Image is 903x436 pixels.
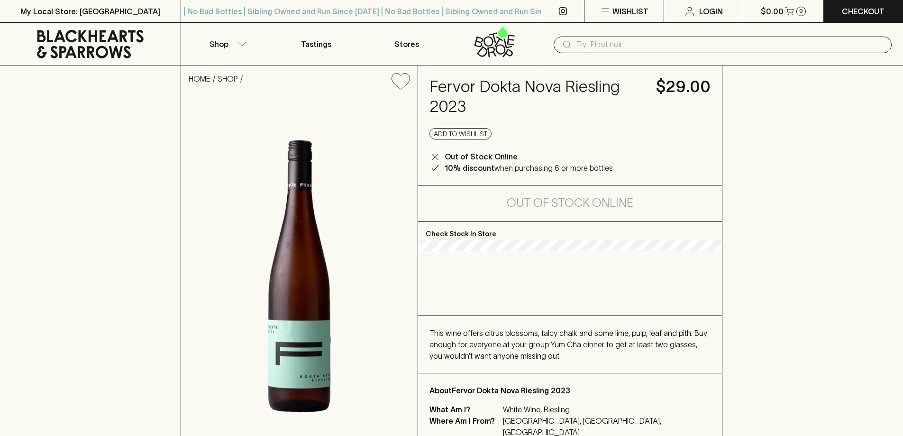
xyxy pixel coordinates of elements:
h5: Out of Stock Online [507,195,633,211]
p: Shop [210,38,228,50]
p: What Am I? [429,404,501,415]
a: Stores [362,23,452,65]
p: Wishlist [612,6,648,17]
h4: Fervor Dokta Nova Riesling 2023 [429,77,645,117]
p: Check Stock In Store [418,222,722,240]
a: Tastings [271,23,361,65]
button: Shop [181,23,271,65]
p: Tastings [301,38,331,50]
button: Add to wishlist [429,128,492,139]
button: Add to wishlist [388,69,414,93]
a: SHOP [218,74,238,83]
a: HOME [189,74,210,83]
input: Try "Pinot noir" [576,37,884,52]
p: Out of Stock Online [445,151,518,162]
b: 10% discount [445,164,494,172]
p: About Fervor Dokta Nova Riesling 2023 [429,385,711,396]
span: This wine offers citrus blossoms, talcy chalk and some lime, pulp, leaf and pith. Buy enough for ... [429,329,707,360]
p: $0.00 [761,6,784,17]
p: 0 [799,9,803,14]
p: Login [699,6,723,17]
p: Checkout [842,6,885,17]
p: when purchasing 6 or more bottles [445,162,613,174]
p: My Local Store: [GEOGRAPHIC_DATA] [20,6,160,17]
h4: $29.00 [656,77,711,97]
p: White Wine, Riesling [503,404,699,415]
p: Stores [394,38,419,50]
